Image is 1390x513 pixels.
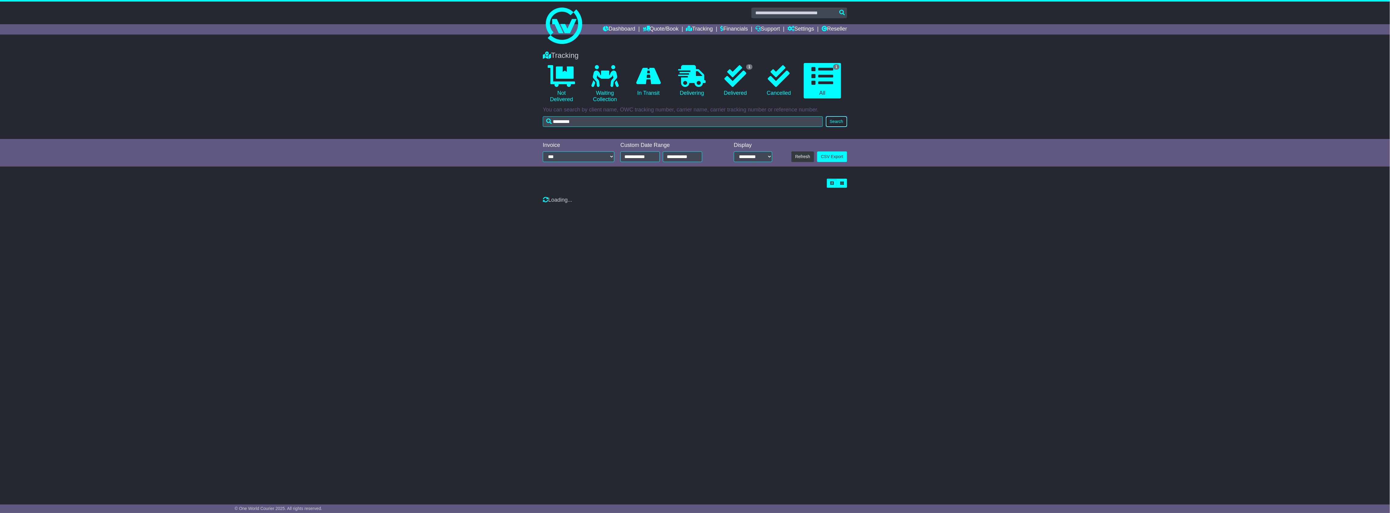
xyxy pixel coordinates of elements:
[720,24,748,35] a: Financials
[586,63,623,105] a: Waiting Collection
[643,24,679,35] a: Quote/Book
[543,142,614,149] div: Invoice
[755,24,780,35] a: Support
[543,63,580,105] a: Not Delivered
[734,142,772,149] div: Display
[603,24,635,35] a: Dashboard
[235,506,322,511] span: © One World Courier 2025. All rights reserved.
[804,63,841,99] a: 1 All
[826,116,847,127] button: Search
[822,24,847,35] a: Reseller
[746,64,753,70] span: 1
[833,64,840,70] span: 1
[717,63,754,99] a: 1 Delivered
[620,142,718,149] div: Custom Date Range
[543,197,847,204] div: Loading...
[686,24,713,35] a: Tracking
[787,24,814,35] a: Settings
[760,63,797,99] a: Cancelled
[817,151,847,162] a: CSV Export
[673,63,710,99] a: Delivering
[791,151,814,162] button: Refresh
[543,107,847,113] p: You can search by client name, OWC tracking number, carrier name, carrier tracking number or refe...
[630,63,667,99] a: In Transit
[540,51,850,60] div: Tracking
